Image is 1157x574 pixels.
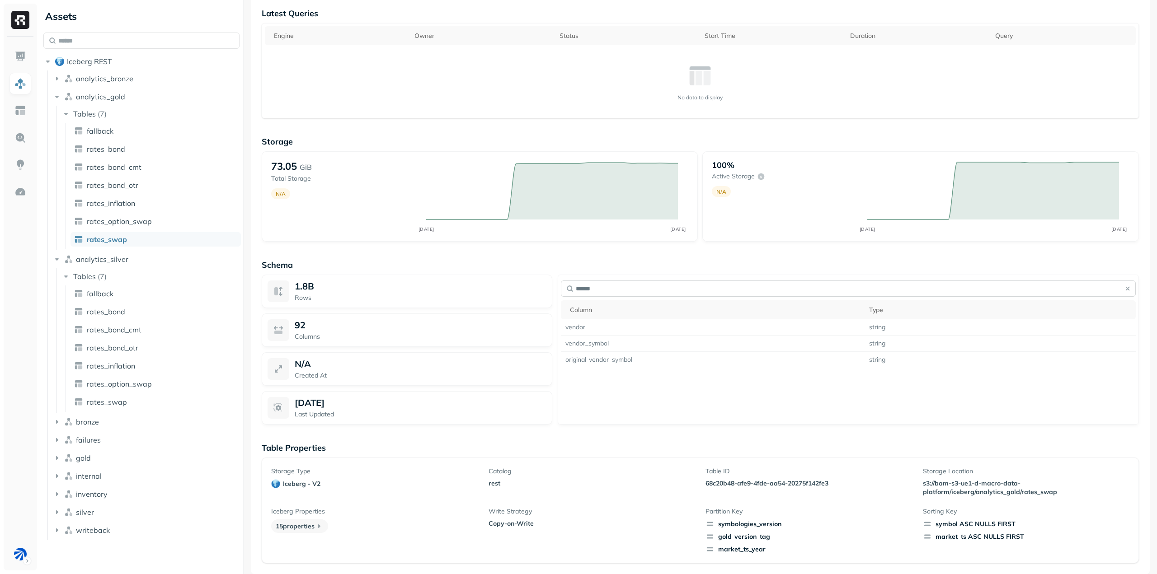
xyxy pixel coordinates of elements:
img: Dashboard [14,51,26,62]
span: fallback [87,126,113,135]
p: N/A [295,358,311,369]
span: market_ts_year [705,545,912,554]
td: string [865,336,1136,352]
span: inventory [76,490,108,499]
p: No data to display [677,94,723,101]
div: Column [570,306,860,314]
img: table [74,217,83,226]
button: Iceberg REST [43,54,240,69]
span: Iceberg REST [67,57,112,66]
div: Query [995,32,1131,40]
span: symbologies_version [705,519,912,528]
p: s3://bam-s3-ue1-d-macro-data-platform/iceberg/analytics_gold/rates_swap [923,479,1058,496]
tspan: [DATE] [670,226,686,232]
span: Tables [73,272,96,281]
p: Active storage [712,172,755,181]
img: table [74,379,83,388]
img: Ryft [11,11,29,29]
p: Copy-on-Write [489,519,695,528]
span: rates_bond_otr [87,343,138,352]
td: string [865,352,1136,368]
img: namespace [64,255,73,264]
div: Assets [43,9,240,23]
div: Start Time [705,32,841,40]
p: Latest Queries [262,8,1139,19]
tspan: [DATE] [419,226,434,232]
a: rates_bond [71,304,241,319]
button: writeback [52,523,240,537]
div: Type [869,306,1131,314]
button: Tables(7) [61,269,240,284]
p: Catalog [489,467,695,476]
span: rates_swap [87,397,127,406]
img: Optimization [14,186,26,198]
div: Status [560,32,696,40]
p: iceberg - v2 [283,480,320,488]
img: namespace [64,435,73,444]
span: rates_bond [87,145,125,154]
img: table [74,163,83,172]
p: 15 properties [271,519,328,533]
img: namespace [64,417,73,426]
td: vendor_symbol [561,336,865,352]
span: gold [76,453,91,462]
img: table [74,325,83,334]
span: silver [76,508,94,517]
img: BAM Dev [14,548,27,560]
button: analytics_gold [52,89,240,104]
span: rates_bond [87,307,125,316]
a: rates_bond_cmt [71,322,241,337]
a: fallback [71,124,241,138]
span: rates_bond_otr [87,181,138,190]
span: rates_bond_cmt [87,163,141,172]
a: rates_inflation [71,359,241,373]
img: Asset Explorer [14,105,26,117]
p: Sorting Key [923,507,1129,516]
p: Storage [262,136,1139,147]
a: rates_bond [71,142,241,156]
a: rates_bond_cmt [71,160,241,174]
p: 73.05 [271,160,297,173]
span: failures [76,435,101,444]
p: [DATE] [295,397,325,408]
p: Partition Key [705,507,912,516]
img: table [74,343,83,352]
img: table [74,235,83,244]
div: symbol ASC NULLS FIRST [923,519,1129,528]
tspan: [DATE] [859,226,875,232]
a: rates_swap [71,395,241,409]
img: table [74,307,83,316]
img: table [74,289,83,298]
img: namespace [64,508,73,517]
p: ( 7 ) [98,272,107,281]
a: rates_option_swap [71,377,241,391]
span: rates_option_swap [87,217,152,226]
p: Table Properties [262,443,1139,453]
span: Tables [73,109,96,118]
p: Schema [262,260,1139,270]
p: Write Strategy [489,507,695,516]
img: table [74,126,83,135]
button: inventory [52,487,240,501]
span: analytics_bronze [76,74,133,83]
a: rates_bond_otr [71,178,241,192]
button: gold [52,451,240,465]
span: writeback [76,526,110,535]
button: internal [52,469,240,483]
div: Engine [274,32,405,40]
tspan: [DATE] [1111,226,1127,232]
img: iceberg - v2 [271,479,280,488]
span: bronze [76,417,99,426]
p: rest [489,479,695,488]
img: Query Explorer [14,132,26,144]
img: namespace [64,92,73,101]
div: market_ts ASC NULLS FIRST [923,532,1129,541]
img: table [74,397,83,406]
button: silver [52,505,240,519]
img: namespace [64,471,73,481]
p: 92 [295,319,306,331]
p: Storage Location [923,467,1129,476]
span: analytics_silver [76,255,128,264]
p: Storage Type [271,467,478,476]
p: ( 7 ) [98,109,107,118]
